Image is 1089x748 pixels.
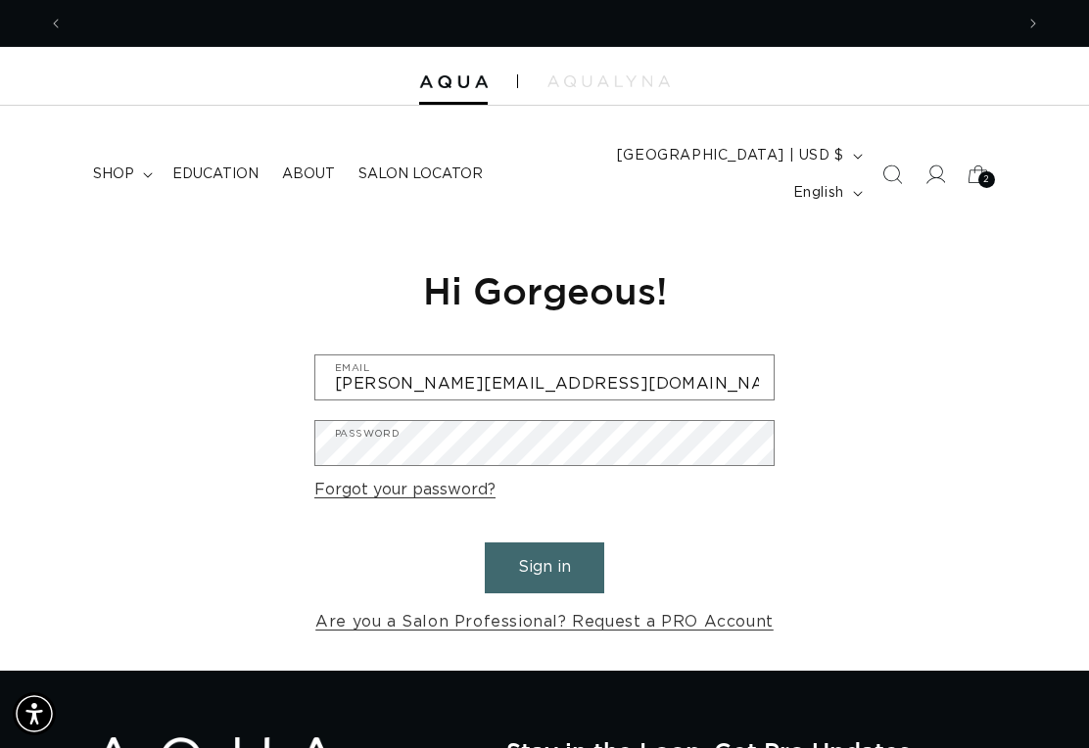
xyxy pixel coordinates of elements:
button: Previous announcement [34,5,77,42]
a: Salon Locator [347,154,495,195]
button: Sign in [485,542,604,592]
summary: Search [871,153,914,196]
span: Education [172,165,259,183]
iframe: Chat Widget [824,537,1089,748]
span: English [793,183,844,204]
a: Education [161,154,270,195]
a: Forgot your password? [314,476,496,504]
h1: Hi Gorgeous! [314,266,775,314]
summary: shop [81,154,161,195]
div: Accessibility Menu [13,692,56,735]
button: English [781,174,871,211]
img: Aqua Hair Extensions [419,75,488,89]
span: About [282,165,335,183]
button: Next announcement [1012,5,1055,42]
span: shop [93,165,134,183]
input: Email [315,355,774,399]
button: [GEOGRAPHIC_DATA] | USD $ [605,137,871,174]
a: About [270,154,347,195]
span: [GEOGRAPHIC_DATA] | USD $ [617,146,844,166]
span: Salon Locator [358,165,483,183]
img: aqualyna.com [547,75,670,87]
span: 2 [983,171,990,188]
a: Are you a Salon Professional? Request a PRO Account [315,608,774,636]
